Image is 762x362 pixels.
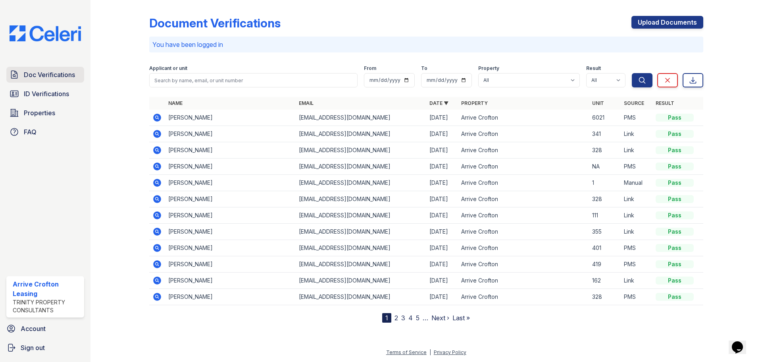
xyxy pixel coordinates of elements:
[296,256,426,273] td: [EMAIL_ADDRESS][DOMAIN_NAME]
[416,314,419,322] a: 5
[426,207,458,224] td: [DATE]
[431,314,449,322] a: Next ›
[458,240,589,256] td: Arrive Crofton
[461,100,488,106] a: Property
[621,207,652,224] td: Link
[24,108,55,118] span: Properties
[6,124,84,140] a: FAQ
[149,16,281,30] div: Document Verifications
[426,142,458,159] td: [DATE]
[656,228,694,236] div: Pass
[165,110,296,126] td: [PERSON_NAME]
[21,324,46,333] span: Account
[589,289,621,305] td: 328
[165,126,296,142] td: [PERSON_NAME]
[458,175,589,191] td: Arrive Crofton
[429,349,431,355] div: |
[656,195,694,203] div: Pass
[656,100,674,106] a: Result
[426,240,458,256] td: [DATE]
[589,240,621,256] td: 401
[421,65,427,72] label: To
[296,289,426,305] td: [EMAIL_ADDRESS][DOMAIN_NAME]
[6,105,84,121] a: Properties
[423,313,428,323] span: …
[589,110,621,126] td: 6021
[589,126,621,142] td: 341
[729,330,754,354] iframe: chat widget
[13,279,81,298] div: Arrive Crofton Leasing
[621,126,652,142] td: Link
[152,40,700,49] p: You have been logged in
[426,224,458,240] td: [DATE]
[426,126,458,142] td: [DATE]
[478,65,499,72] label: Property
[458,142,589,159] td: Arrive Crofton
[168,100,183,106] a: Name
[656,146,694,154] div: Pass
[3,321,87,337] a: Account
[458,224,589,240] td: Arrive Crofton
[434,349,466,355] a: Privacy Policy
[165,240,296,256] td: [PERSON_NAME]
[621,273,652,289] td: Link
[458,256,589,273] td: Arrive Crofton
[3,340,87,356] button: Sign out
[458,159,589,175] td: Arrive Crofton
[589,207,621,224] td: 111
[656,211,694,219] div: Pass
[589,159,621,175] td: NA
[426,110,458,126] td: [DATE]
[621,224,652,240] td: Link
[408,314,413,322] a: 4
[165,191,296,207] td: [PERSON_NAME]
[656,130,694,138] div: Pass
[656,244,694,252] div: Pass
[589,273,621,289] td: 162
[621,191,652,207] td: Link
[426,175,458,191] td: [DATE]
[296,240,426,256] td: [EMAIL_ADDRESS][DOMAIN_NAME]
[165,289,296,305] td: [PERSON_NAME]
[165,207,296,224] td: [PERSON_NAME]
[589,191,621,207] td: 328
[296,142,426,159] td: [EMAIL_ADDRESS][DOMAIN_NAME]
[165,142,296,159] td: [PERSON_NAME]
[426,191,458,207] td: [DATE]
[13,298,81,314] div: Trinity Property Consultants
[429,100,448,106] a: Date ▼
[458,289,589,305] td: Arrive Crofton
[386,349,427,355] a: Terms of Service
[296,191,426,207] td: [EMAIL_ADDRESS][DOMAIN_NAME]
[452,314,470,322] a: Last »
[382,313,391,323] div: 1
[296,126,426,142] td: [EMAIL_ADDRESS][DOMAIN_NAME]
[426,289,458,305] td: [DATE]
[24,89,69,99] span: ID Verifications
[165,224,296,240] td: [PERSON_NAME]
[592,100,604,106] a: Unit
[621,240,652,256] td: PMS
[296,175,426,191] td: [EMAIL_ADDRESS][DOMAIN_NAME]
[458,191,589,207] td: Arrive Crofton
[165,256,296,273] td: [PERSON_NAME]
[589,142,621,159] td: 328
[589,224,621,240] td: 355
[656,114,694,122] div: Pass
[656,163,694,170] div: Pass
[458,110,589,126] td: Arrive Crofton
[621,142,652,159] td: Link
[364,65,376,72] label: From
[621,159,652,175] td: PMS
[656,277,694,285] div: Pass
[165,175,296,191] td: [PERSON_NAME]
[165,273,296,289] td: [PERSON_NAME]
[458,273,589,289] td: Arrive Crofton
[621,289,652,305] td: PMS
[458,126,589,142] td: Arrive Crofton
[621,175,652,191] td: Manual
[631,16,703,29] a: Upload Documents
[24,70,75,79] span: Doc Verifications
[426,159,458,175] td: [DATE]
[589,256,621,273] td: 419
